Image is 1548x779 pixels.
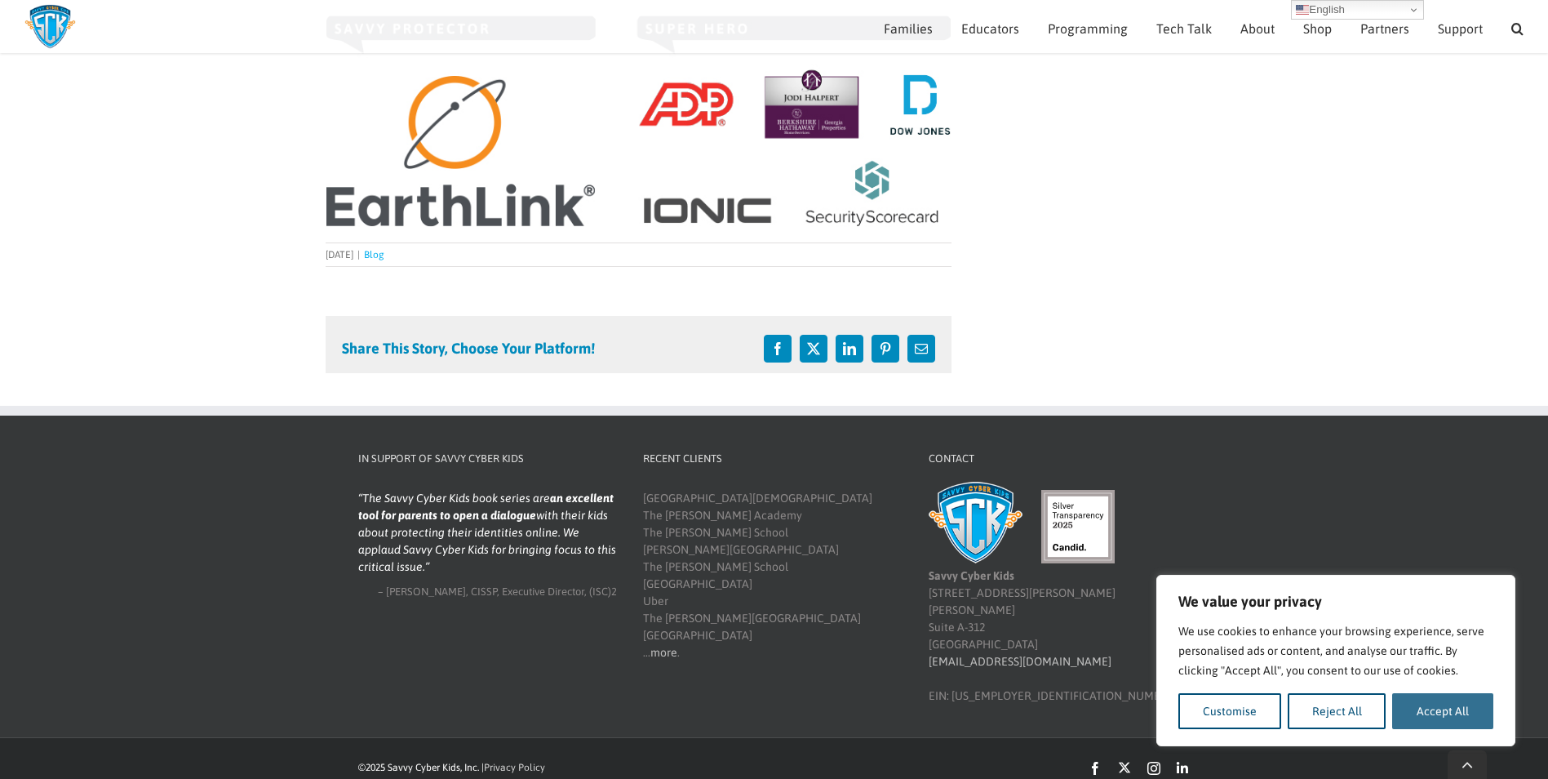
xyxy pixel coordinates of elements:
[961,22,1019,35] span: Educators
[1041,490,1115,563] img: candid-seal-silver-2025.svg
[1288,693,1386,729] button: Reject All
[386,585,497,598] span: [PERSON_NAME], CISSP
[1296,3,1309,16] img: en
[1360,22,1409,35] span: Partners
[650,646,677,659] a: more
[364,249,384,260] a: Blog
[24,4,76,49] img: Savvy Cyber Kids Logo
[929,482,1022,563] img: Savvy Cyber Kids
[1392,693,1493,729] button: Accept All
[353,249,364,260] span: |
[484,762,545,773] a: Privacy Policy
[342,341,595,356] h4: Share This Story, Choose Your Platform!
[643,451,903,467] h4: Recent Clients
[1240,22,1275,35] span: About
[358,760,856,775] div: ©2025 Savvy Cyber Kids, Inc. |
[589,585,617,598] span: (ISC)2
[929,569,1014,582] b: Savvy Cyber Kids
[1048,22,1128,35] span: Programming
[929,451,1188,467] h4: Contact
[884,22,933,35] span: Families
[1438,22,1483,35] span: Support
[1178,693,1281,729] button: Customise
[929,655,1111,668] a: [EMAIL_ADDRESS][DOMAIN_NAME]
[1156,22,1212,35] span: Tech Talk
[1178,621,1493,680] p: We use cookies to enhance your browsing experience, serve personalised ads or content, and analys...
[643,490,903,661] div: [GEOGRAPHIC_DATA][DEMOGRAPHIC_DATA] The [PERSON_NAME] Academy The [PERSON_NAME] School [PERSON_NA...
[358,490,618,576] blockquote: The Savvy Cyber Kids book series are with their kids about protecting their identities online. We...
[358,451,618,467] h4: In Support of Savvy Cyber Kids
[1303,22,1332,35] span: Shop
[326,249,353,260] span: [DATE]
[1178,592,1493,612] p: We value your privacy
[502,585,584,598] span: Executive Director
[929,490,1188,705] div: [STREET_ADDRESS][PERSON_NAME][PERSON_NAME] Suite A-312 [GEOGRAPHIC_DATA] EIN: [US_EMPLOYER_IDENTI...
